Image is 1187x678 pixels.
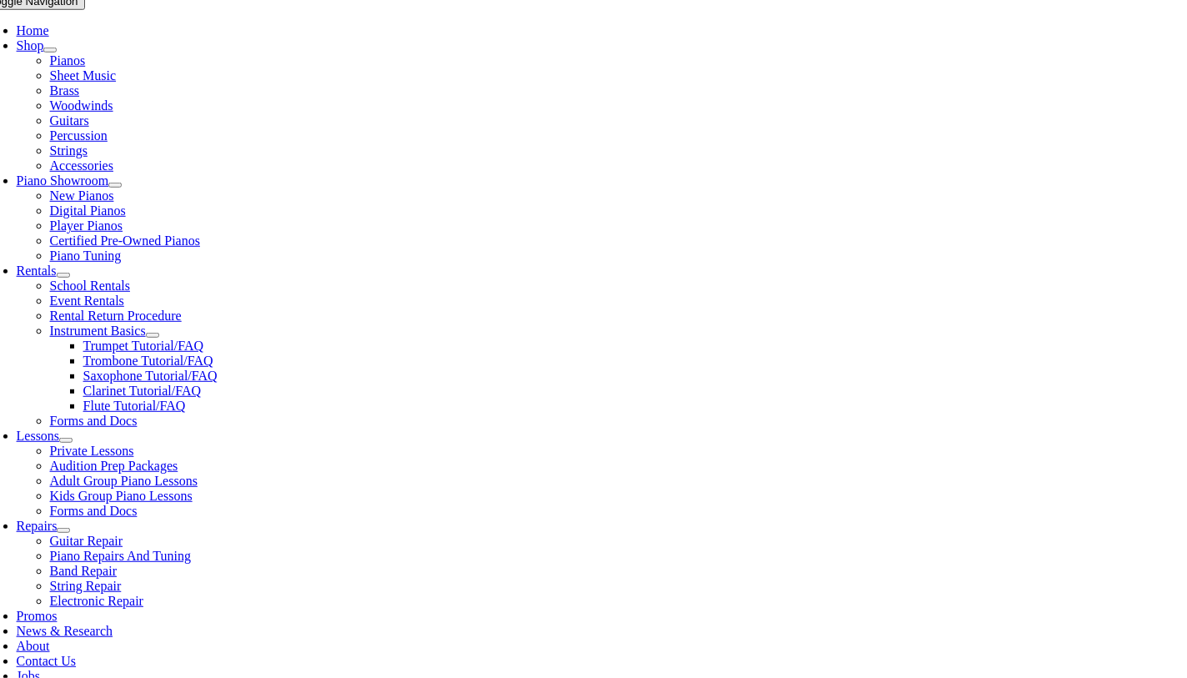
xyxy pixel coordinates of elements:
a: Lessons [17,429,60,443]
a: Guitars [50,113,89,128]
a: New Pianos [50,188,114,203]
a: Accessories [50,158,113,173]
a: Woodwinds [50,98,113,113]
a: Strings [50,143,88,158]
a: Home [17,23,49,38]
a: Flute Tutorial/FAQ [83,399,186,413]
button: Open submenu of Rentals [57,273,70,278]
a: Pianos [50,53,86,68]
a: Forms and Docs [50,414,138,428]
a: Piano Showroom [17,173,109,188]
a: Kids Group Piano Lessons [50,489,193,503]
a: Digital Pianos [50,203,126,218]
a: Piano Tuning [50,249,122,263]
button: Open submenu of Repairs [57,528,70,533]
button: Open submenu of Lessons [59,438,73,443]
button: Open submenu of Instrument Basics [146,333,159,338]
button: Open submenu of Piano Showroom [108,183,122,188]
a: Event Rentals [50,294,124,308]
a: Adult Group Piano Lessons [50,474,198,488]
a: School Rentals [50,279,130,293]
a: About [17,639,50,653]
a: Player Pianos [50,218,123,233]
a: Brass [50,83,80,98]
a: Rentals [17,264,57,278]
a: Audition Prep Packages [50,459,178,473]
a: Promos [17,609,58,623]
a: Percussion [50,128,108,143]
a: Rental Return Procedure [50,309,182,323]
a: Guitar Repair [50,534,123,548]
a: Certified Pre-Owned Pianos [50,234,200,248]
a: Saxophone Tutorial/FAQ [83,369,218,383]
a: Trumpet Tutorial/FAQ [83,339,203,353]
a: Band Repair [50,564,117,578]
button: Open submenu of Shop [43,48,57,53]
a: String Repair [50,579,122,593]
a: Instrument Basics [50,324,146,338]
a: Electronic Repair [50,594,143,608]
a: Private Lessons [50,444,134,458]
a: Piano Repairs And Tuning [50,549,191,563]
a: Clarinet Tutorial/FAQ [83,384,202,398]
a: News & Research [17,624,113,638]
a: Sheet Music [50,68,117,83]
a: Forms and Docs [50,504,138,518]
a: Trombone Tutorial/FAQ [83,354,213,368]
a: Repairs [17,519,58,533]
a: Contact Us [17,654,77,668]
a: Shop [17,38,44,53]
